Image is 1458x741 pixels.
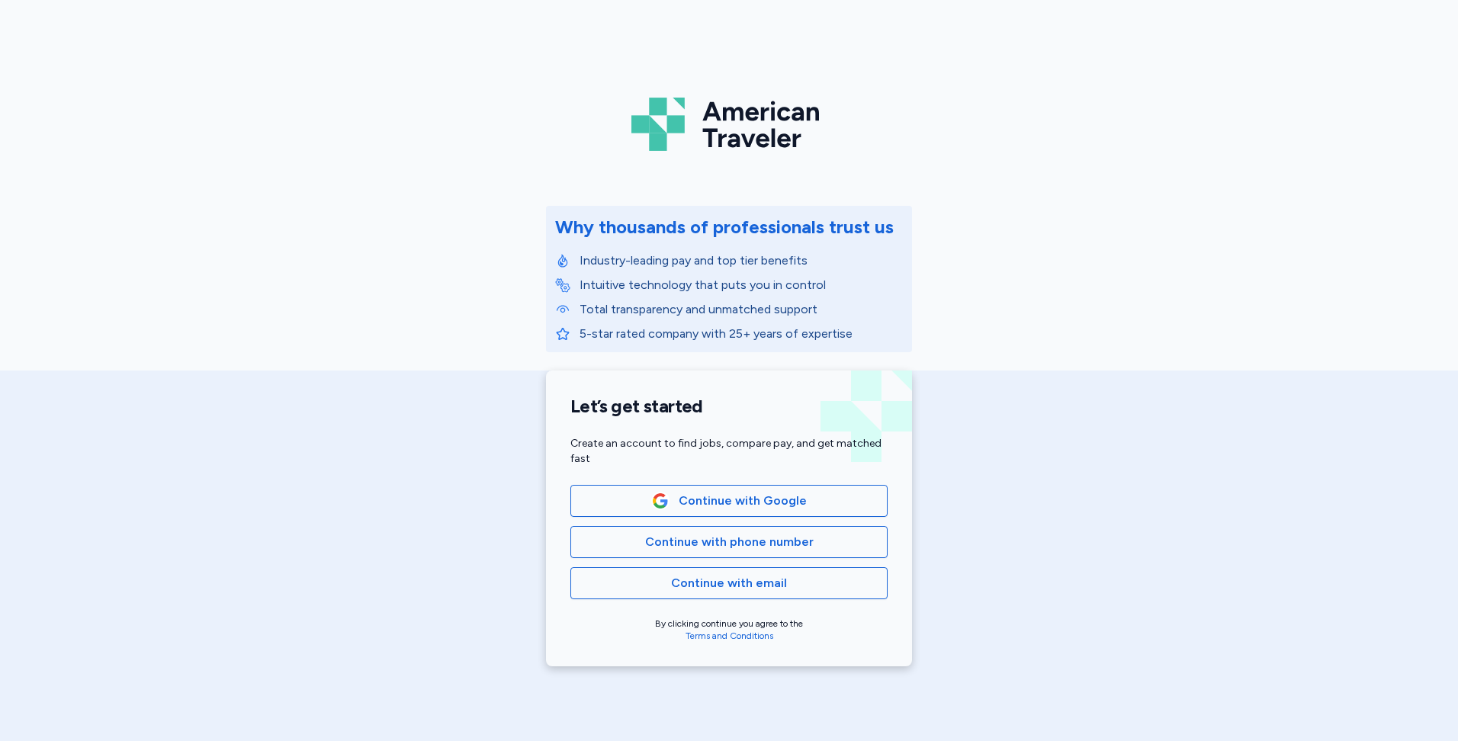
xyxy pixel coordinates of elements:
p: Industry-leading pay and top tier benefits [580,252,903,270]
p: Total transparency and unmatched support [580,300,903,319]
span: Continue with email [671,574,787,592]
span: Continue with Google [679,492,807,510]
p: 5-star rated company with 25+ years of expertise [580,325,903,343]
p: Intuitive technology that puts you in control [580,276,903,294]
a: Terms and Conditions [686,630,773,641]
button: Continue with email [570,567,888,599]
div: By clicking continue you agree to the [570,617,888,642]
h1: Let’s get started [570,395,888,418]
div: Create an account to find jobs, compare pay, and get matched fast [570,436,888,467]
div: Why thousands of professionals trust us [555,215,894,239]
button: Continue with phone number [570,526,888,558]
img: Logo [631,91,827,157]
button: Google LogoContinue with Google [570,485,888,517]
img: Google Logo [652,492,669,509]
span: Continue with phone number [645,533,814,551]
